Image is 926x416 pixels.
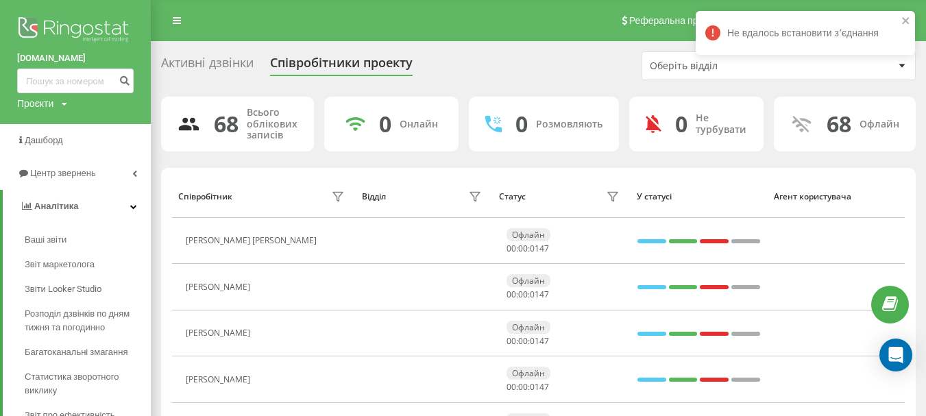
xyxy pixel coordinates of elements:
font: [PERSON_NAME] [186,327,250,339]
font: Ваші звіти [25,234,66,245]
a: Звіти Looker Studio [25,277,151,302]
font: Статус [499,191,526,202]
input: Пошук за номером [17,69,134,93]
font: Аналітика [34,201,78,211]
div: Відкрити Intercom Messenger [879,339,912,371]
font: 47 [539,243,549,254]
font: Співробітники проекту [270,54,413,71]
a: Звіт маркетолога [25,252,151,277]
a: Статистика зворотного виклику [25,365,151,403]
font: Агент користувача [774,191,851,202]
font: Оберіть відділ [650,59,718,72]
font: Офлайн [512,229,545,241]
font: Всього облікових записів [247,106,297,142]
font: 68 [827,109,851,138]
font: Не турбувати [696,111,746,136]
font: Реферальна програма [629,15,730,26]
font: [PERSON_NAME] [PERSON_NAME] [186,234,317,246]
font: 47 [539,335,549,347]
font: 00:00:01 [507,335,539,347]
font: Багатоканальні змагання [25,347,127,357]
a: Аналітика [3,190,151,223]
font: Активні дзвінки [161,54,254,71]
font: 00:00:01 [507,243,539,254]
font: У статусі [637,191,672,202]
font: 68 [214,109,239,138]
button: close [901,15,911,28]
img: Логотип Ringostat [17,14,134,48]
font: Офлайн [860,117,899,130]
a: Розподіл дзвінків по дням тижня та погодинно [25,302,151,340]
font: Розподіл дзвінків по дням тижня та погодинно [25,308,130,332]
a: [DOMAIN_NAME] [17,51,134,65]
font: Центр звернень [30,168,96,178]
font: 00:00:01 [507,381,539,393]
font: Статистика зворотного виклику [25,371,119,395]
font: [PERSON_NAME] [186,281,250,293]
font: Дашборд [25,135,63,145]
font: 0 [675,109,687,138]
font: Проєкти [17,98,53,109]
font: Офлайн [512,367,545,379]
font: 47 [539,289,549,300]
a: Багатоканальні змагання [25,340,151,365]
font: [DOMAIN_NAME] [17,53,86,63]
font: Офлайн [512,275,545,286]
font: [PERSON_NAME] [186,374,250,385]
font: 0 [379,109,391,138]
font: 0 [515,109,528,138]
font: 47 [539,381,549,393]
font: Співробітник [178,191,232,202]
font: Онлайн [400,117,438,130]
font: Звіт маркетолога [25,259,95,269]
font: Звіти Looker Studio [25,284,101,294]
a: Ваші звіти [25,228,151,252]
font: Відділ [362,191,386,202]
font: Розмовляють [536,117,602,130]
font: Офлайн [512,321,545,333]
div: Не вдалось встановити зʼєднання [696,11,915,55]
font: 00:00:01 [507,289,539,300]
